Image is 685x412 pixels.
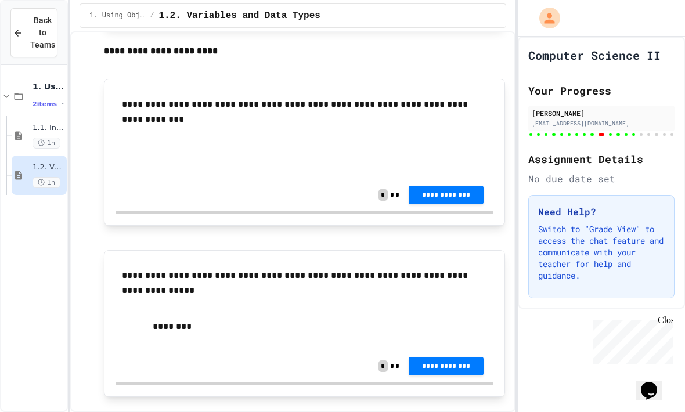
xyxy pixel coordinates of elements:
span: 1h [33,177,60,188]
div: Chat with us now!Close [5,5,80,74]
span: 1.1. Introduction to Algorithms, Programming, and Compilers [33,123,64,133]
span: 1.2. Variables and Data Types [158,9,320,23]
span: 2 items [33,100,57,108]
div: No due date set [528,172,675,186]
p: Switch to "Grade View" to access the chat feature and communicate with your teacher for help and ... [538,223,665,281]
button: Back to Teams [10,8,57,57]
span: • [62,99,64,109]
iframe: chat widget [589,315,673,364]
div: [EMAIL_ADDRESS][DOMAIN_NAME] [532,119,671,128]
span: / [150,11,154,20]
span: 1. Using Objects and Methods [33,81,64,92]
span: Back to Teams [30,15,55,51]
h2: Assignment Details [528,151,675,167]
span: 1h [33,138,60,149]
div: My Account [527,5,563,31]
h3: Need Help? [538,205,665,219]
span: 1.2. Variables and Data Types [33,162,64,172]
h2: Your Progress [528,82,675,99]
span: 1. Using Objects and Methods [89,11,145,20]
div: [PERSON_NAME] [532,108,671,118]
iframe: chat widget [636,366,673,400]
h1: Computer Science II [528,47,661,63]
